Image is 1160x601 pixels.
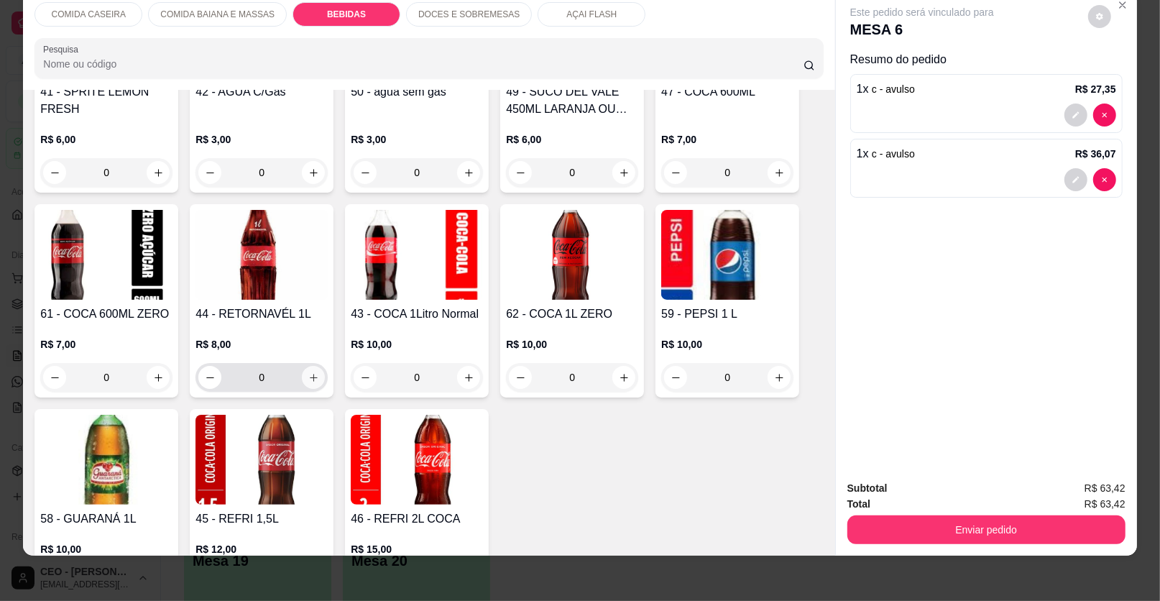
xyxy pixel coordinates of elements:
[509,161,532,184] button: decrease-product-quantity
[847,482,888,494] strong: Subtotal
[1093,104,1116,127] button: decrease-product-quantity
[872,83,915,95] span: c - avulso
[661,83,793,101] h4: 47 - COCA 600ML
[506,132,638,147] p: R$ 6,00
[506,83,638,118] h4: 49 - SUCO DEL VALE 450ML LARANJA OU UVA
[1064,168,1087,191] button: decrease-product-quantity
[195,337,328,352] p: R$ 8,00
[1075,82,1116,96] p: R$ 27,35
[661,132,793,147] p: R$ 7,00
[1088,5,1111,28] button: decrease-product-quantity
[1085,480,1126,496] span: R$ 63,42
[664,366,687,389] button: decrease-product-quantity
[43,161,66,184] button: decrease-product-quantity
[847,498,870,510] strong: Total
[351,132,483,147] p: R$ 3,00
[351,415,483,505] img: product-image
[857,81,915,98] p: 1 x
[351,510,483,528] h4: 46 - REFRI 2L COCA
[351,83,483,101] h4: 50 - agua sem gás
[351,542,483,556] p: R$ 15,00
[43,366,66,389] button: decrease-product-quantity
[351,306,483,323] h4: 43 - COCA 1Litro Normal
[52,9,126,20] p: COMIDA CASEIRA
[457,161,480,184] button: increase-product-quantity
[354,161,377,184] button: decrease-product-quantity
[612,161,635,184] button: increase-product-quantity
[351,337,483,352] p: R$ 10,00
[351,210,483,300] img: product-image
[302,161,325,184] button: increase-product-quantity
[850,51,1123,68] p: Resumo do pedido
[850,5,994,19] p: Este pedido será vinculado para
[195,415,328,505] img: product-image
[661,337,793,352] p: R$ 10,00
[195,542,328,556] p: R$ 12,00
[43,57,804,71] input: Pesquisa
[195,510,328,528] h4: 45 - REFRI 1,5L
[40,542,172,556] p: R$ 10,00
[147,161,170,184] button: increase-product-quantity
[768,366,791,389] button: increase-product-quantity
[195,132,328,147] p: R$ 3,00
[43,43,83,55] label: Pesquisa
[198,366,221,389] button: decrease-product-quantity
[195,210,328,300] img: product-image
[768,161,791,184] button: increase-product-quantity
[506,210,638,300] img: product-image
[1085,496,1126,512] span: R$ 63,42
[147,366,170,389] button: increase-product-quantity
[354,366,377,389] button: decrease-product-quantity
[661,306,793,323] h4: 59 - PEPSI 1 L
[418,9,520,20] p: DOCES E SOBREMESAS
[195,83,328,101] h4: 42 - AGUA C/Gás
[506,337,638,352] p: R$ 10,00
[40,415,172,505] img: product-image
[40,210,172,300] img: product-image
[612,366,635,389] button: increase-product-quantity
[1064,104,1087,127] button: decrease-product-quantity
[1093,168,1116,191] button: decrease-product-quantity
[302,366,325,389] button: increase-product-quantity
[457,366,480,389] button: increase-product-quantity
[664,161,687,184] button: decrease-product-quantity
[506,306,638,323] h4: 62 - COCA 1L ZERO
[566,9,617,20] p: AÇAI FLASH
[198,161,221,184] button: decrease-product-quantity
[661,210,793,300] img: product-image
[872,148,915,160] span: c - avulso
[327,9,366,20] p: BEBIDAS
[509,366,532,389] button: decrease-product-quantity
[40,132,172,147] p: R$ 6,00
[1075,147,1116,161] p: R$ 36,07
[40,83,172,118] h4: 41 - SPRITE LEMON FRESH
[857,145,915,162] p: 1 x
[195,306,328,323] h4: 44 - RETORNAVÉL 1L
[847,515,1126,544] button: Enviar pedido
[40,306,172,323] h4: 61 - COCA 600ML ZERO
[850,19,994,40] p: MESA 6
[40,337,172,352] p: R$ 7,00
[160,9,275,20] p: COMIDA BAIANA E MASSAS
[40,510,172,528] h4: 58 - GUARANÁ 1L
